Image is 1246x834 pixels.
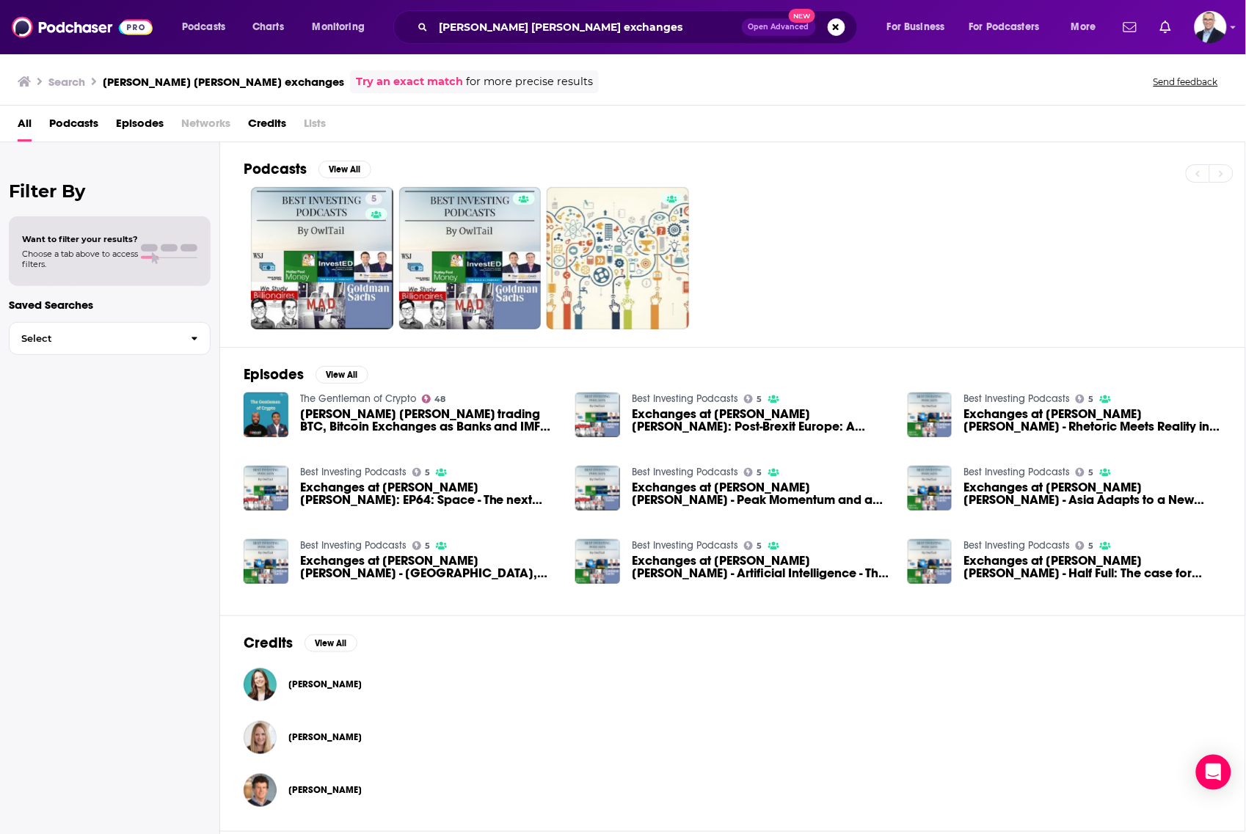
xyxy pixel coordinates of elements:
a: Best Investing Podcasts [300,539,407,552]
span: Charts [252,17,284,37]
a: 5 [744,468,762,477]
span: 5 [425,543,430,549]
span: [PERSON_NAME] [PERSON_NAME] trading BTC, Bitcoin Exchanges as Banks and IMF Talk [300,408,558,433]
span: Networks [181,111,230,142]
a: Show notifications dropdown [1118,15,1143,40]
h2: Podcasts [244,160,307,178]
span: Exchanges at [PERSON_NAME] [PERSON_NAME] - Asia Adapts to a New Investing Climate [DATE] [963,481,1222,506]
span: [PERSON_NAME] [288,784,362,796]
img: Betsy Gorton [244,668,277,701]
a: Best Investing Podcasts [963,539,1070,552]
h3: Search [48,75,85,89]
span: Exchanges at [PERSON_NAME] [PERSON_NAME]: Post-Brexit Europe: A period of uncertainty and opportu... [632,408,890,433]
span: For Podcasters [969,17,1040,37]
span: Lists [304,111,326,142]
a: Exchanges at Goldman Sachs - China, Trump and Asia's shifting trade order 08/02/2017 [300,555,558,579]
a: Exchanges at Goldman Sachs - Half Full: The case for remaining invested in US Equities 17/01/2017 [908,539,952,584]
a: 5 [744,541,762,550]
span: 5 [1089,396,1094,403]
a: Exchanges at Goldman Sachs - Peak Momentum and a new phase for Asian stocks [632,481,890,506]
a: 5 [1076,541,1094,550]
img: Jake Siewert [244,774,277,807]
a: 5 [1076,395,1094,403]
button: Open AdvancedNew [742,18,816,36]
img: Goldman Sachs trading BTC, Bitcoin Exchanges as Banks and IMF Talk [244,392,288,437]
a: All [18,111,32,142]
button: Select [9,322,211,355]
button: open menu [960,15,1061,39]
span: Exchanges at [PERSON_NAME] [PERSON_NAME] - [GEOGRAPHIC_DATA], [PERSON_NAME] and Asia's shifting t... [300,555,558,579]
span: For Business [887,17,945,37]
h2: Credits [244,634,293,652]
span: 48 [434,396,445,403]
a: Podchaser - Follow, Share and Rate Podcasts [12,13,153,41]
a: Show notifications dropdown [1154,15,1177,40]
button: Show profile menu [1195,11,1227,43]
span: [PERSON_NAME] [288,678,362,690]
a: 5 [365,193,382,205]
a: Exchanges at Goldman Sachs: EP64: Space - The next investment frontier [300,481,558,506]
div: Search podcasts, credits, & more... [407,10,872,44]
a: 48 [422,395,446,403]
a: Best Investing Podcasts [963,466,1070,478]
a: Try an exact match [356,73,463,90]
a: Best Investing Podcasts [963,392,1070,405]
span: 5 [757,469,762,476]
a: Jake Siewert [288,784,362,796]
span: 5 [371,192,376,207]
h2: Episodes [244,365,304,384]
a: Best Investing Podcasts [632,392,738,405]
img: Allison Nathan [244,721,277,754]
span: Exchanges at [PERSON_NAME] [PERSON_NAME] - Rhetoric Meets Reality in [US_STATE] [DATE] [963,408,1222,433]
button: View All [316,366,368,384]
button: Allison NathanAllison Nathan [244,714,1222,761]
span: 5 [757,396,762,403]
a: Best Investing Podcasts [632,539,738,552]
a: CreditsView All [244,634,357,652]
a: EpisodesView All [244,365,368,384]
span: Podcasts [182,17,225,37]
button: open menu [172,15,244,39]
a: Exchanges at Goldman Sachs - Rhetoric Meets Reality in Washington 08/03/2017 [963,408,1222,433]
span: Credits [248,111,286,142]
img: Exchanges at Goldman Sachs: Post-Brexit Europe: A period of uncertainty and opportunity [575,392,620,437]
a: Goldman Sachs trading BTC, Bitcoin Exchanges as Banks and IMF Talk [300,408,558,433]
button: open menu [302,15,384,39]
span: Exchanges at [PERSON_NAME] [PERSON_NAME]: EP64: Space - The next investment frontier [300,481,558,506]
a: Exchanges at Goldman Sachs - China, Trump and Asia's shifting trade order 08/02/2017 [244,539,288,584]
span: More [1071,17,1096,37]
p: Saved Searches [9,298,211,312]
button: open menu [877,15,963,39]
a: PodcastsView All [244,160,371,178]
a: Best Investing Podcasts [632,466,738,478]
img: User Profile [1195,11,1227,43]
img: Exchanges at Goldman Sachs - Peak Momentum and a new phase for Asian stocks [575,466,620,511]
span: 5 [425,469,430,476]
a: Exchanges at Goldman Sachs - Asia Adapts to a New Investing Climate 22/02/2017 [963,481,1222,506]
span: Logged in as dale.legaspi [1195,11,1227,43]
a: Podcasts [49,111,98,142]
a: The Gentleman of Crypto [300,392,416,405]
span: Exchanges at [PERSON_NAME] [PERSON_NAME] - Peak Momentum and a new phase for Asian stocks [632,481,890,506]
h2: Filter By [9,180,211,202]
img: Exchanges at Goldman Sachs - Asia Adapts to a New Investing Climate 22/02/2017 [908,466,952,511]
a: 5 [744,395,762,403]
span: Select [10,334,179,343]
span: Want to filter your results? [22,234,138,244]
a: Charts [243,15,293,39]
button: open menu [1061,15,1115,39]
img: Exchanges at Goldman Sachs - Rhetoric Meets Reality in Washington 08/03/2017 [908,392,952,437]
a: Betsy Gorton [288,678,362,690]
span: 5 [1089,543,1094,549]
img: Exchanges at Goldman Sachs - Artificial Intelligence - The Apex Technology of the Information Age... [575,539,620,584]
input: Search podcasts, credits, & more... [434,15,742,39]
h3: [PERSON_NAME] [PERSON_NAME] exchanges [103,75,344,89]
